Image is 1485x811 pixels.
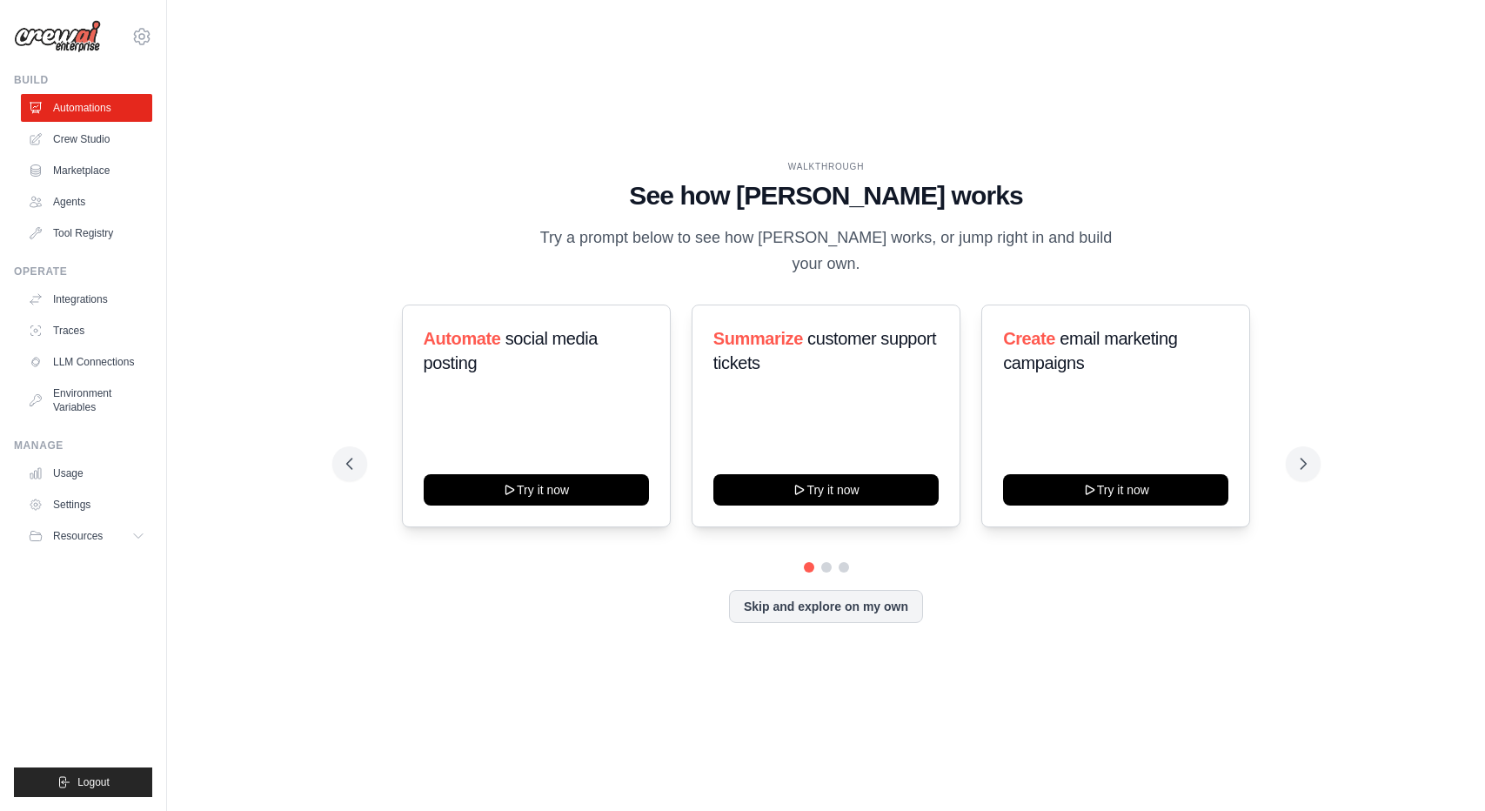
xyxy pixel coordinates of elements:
a: Integrations [21,285,152,313]
span: Automate [424,329,501,348]
span: Resources [53,529,103,543]
img: Logo [14,20,101,53]
span: social media posting [424,329,599,372]
button: Skip and explore on my own [729,590,923,623]
div: Build [14,73,152,87]
div: WALKTHROUGH [346,160,1307,173]
span: email marketing campaigns [1003,329,1177,372]
span: customer support tickets [713,329,936,372]
div: Operate [14,265,152,278]
a: Marketplace [21,157,152,184]
button: Logout [14,767,152,797]
p: Try a prompt below to see how [PERSON_NAME] works, or jump right in and build your own. [534,225,1119,277]
a: Crew Studio [21,125,152,153]
span: Create [1003,329,1055,348]
h1: See how [PERSON_NAME] works [346,180,1307,211]
button: Try it now [1003,474,1228,506]
button: Try it now [713,474,939,506]
a: Agents [21,188,152,216]
a: Traces [21,317,152,345]
button: Resources [21,522,152,550]
a: Automations [21,94,152,122]
a: LLM Connections [21,348,152,376]
span: Summarize [713,329,803,348]
a: Usage [21,459,152,487]
a: Settings [21,491,152,519]
div: Manage [14,439,152,452]
a: Tool Registry [21,219,152,247]
span: Logout [77,775,110,789]
button: Try it now [424,474,649,506]
a: Environment Variables [21,379,152,421]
